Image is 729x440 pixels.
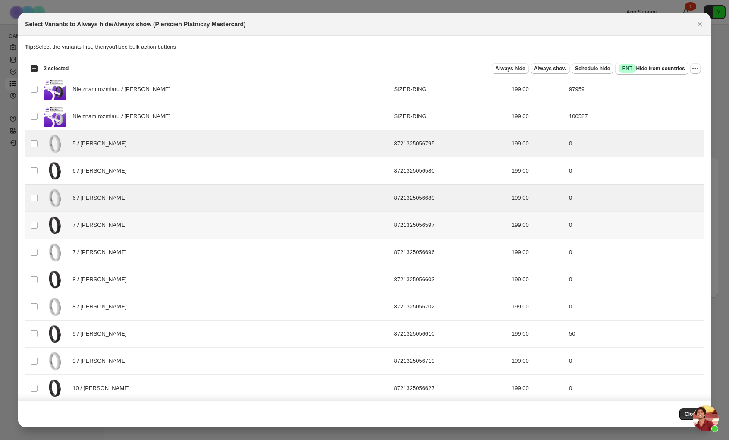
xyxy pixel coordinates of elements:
span: Close [685,411,699,418]
span: 9 / [PERSON_NAME] [72,330,131,338]
img: ring_bialy_grawer_a9238083-705e-4100-ae26-abdcb23e0989.webp [44,350,66,372]
span: 7 / [PERSON_NAME] [72,221,131,229]
img: ring_czarny_grawer_ea30b5dc-03a1-4273-b445-1171093530a1.webp [44,377,66,399]
td: 0 [566,239,704,266]
td: 8721325056603 [392,266,509,293]
td: 199.00 [509,212,566,239]
td: 100587 [566,103,704,130]
td: 50 [566,321,704,348]
span: 2 selected [44,65,69,72]
span: Schedule hide [575,65,610,72]
div: Open chat [693,405,719,431]
td: 199.00 [509,185,566,212]
td: 8721325056610 [392,321,509,348]
span: 7 / [PERSON_NAME] [72,248,131,257]
span: 6 / [PERSON_NAME] [72,167,131,175]
td: 97959 [566,76,704,103]
span: Always hide [495,65,525,72]
td: 199.00 [509,293,566,321]
td: 8721325056597 [392,212,509,239]
td: 0 [566,157,704,185]
td: 0 [566,212,704,239]
td: 199.00 [509,348,566,375]
span: 5 / [PERSON_NAME] [72,139,131,148]
button: More actions [690,63,701,74]
img: ring_bialy_grawer_a9238083-705e-4100-ae26-abdcb23e0989.webp [44,296,66,317]
td: 0 [566,266,704,293]
td: 8721325056689 [392,185,509,212]
span: Always show [534,65,566,72]
td: 199.00 [509,321,566,348]
img: ring_czarny_grawer_ea30b5dc-03a1-4273-b445-1171093530a1.webp [44,160,66,182]
span: Nie znam rozmiaru / [PERSON_NAME] [72,112,175,121]
button: SuccessENTHide from countries [615,63,688,75]
td: SIZER-RING [392,103,509,130]
td: SIZER-RING [392,76,509,103]
strong: Tip: [25,44,35,50]
img: ring_bialy_grawer_a9238083-705e-4100-ae26-abdcb23e0989.webp [44,187,66,209]
td: 0 [566,185,704,212]
img: ring_czarny_grawer_ea30b5dc-03a1-4273-b445-1171093530a1.webp [44,269,66,290]
img: ring_czarny_grawer_ea30b5dc-03a1-4273-b445-1171093530a1.webp [44,214,66,236]
span: 9 / [PERSON_NAME] [72,357,131,365]
span: 6 / [PERSON_NAME] [72,194,131,202]
td: 199.00 [509,266,566,293]
td: 0 [566,348,704,375]
td: 199.00 [509,76,566,103]
span: 10 / [PERSON_NAME] [72,384,134,393]
td: 8721325056580 [392,157,509,185]
img: ring_bialy_grawer_a9238083-705e-4100-ae26-abdcb23e0989.webp [44,133,66,154]
td: 0 [566,293,704,321]
button: Close [694,18,706,30]
td: 199.00 [509,103,566,130]
span: Nie znam rozmiaru / [PERSON_NAME] [72,85,175,94]
h2: Select Variants to Always hide/Always show (Pierścień Płatniczy Mastercard) [25,20,245,28]
td: 199.00 [509,130,566,157]
img: ring_bialy_grawer_a9238083-705e-4100-ae26-abdcb23e0989.webp [44,242,66,263]
td: 0 [566,130,704,157]
td: 199.00 [509,157,566,185]
button: Close [679,408,704,420]
td: 8721325056795 [392,130,509,157]
p: Select the variants first, then you'll see bulk action buttons [25,43,704,51]
button: Schedule hide [572,63,613,74]
span: 8 / [PERSON_NAME] [72,275,131,284]
td: 8721325056702 [392,293,509,321]
img: Zamow-miarke-v7-black_491ea91a-4499-43e4-a956-5235539e8218.webp [44,79,66,100]
td: 8721325056719 [392,348,509,375]
img: Zamow-miarke-v7-white_7647c566-ee4f-47b5-b9d0-2e959c25f878.webp [44,106,66,127]
td: 199.00 [509,239,566,266]
td: 8721325056627 [392,375,509,402]
span: Hide from countries [619,64,685,73]
button: Always hide [492,63,528,74]
img: ring_czarny_grawer_ea30b5dc-03a1-4273-b445-1171093530a1.webp [44,323,66,345]
td: 8721325056696 [392,239,509,266]
td: 199.00 [509,375,566,402]
span: ENT [622,65,632,72]
td: 0 [566,375,704,402]
span: 8 / [PERSON_NAME] [72,302,131,311]
button: Always show [531,63,570,74]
